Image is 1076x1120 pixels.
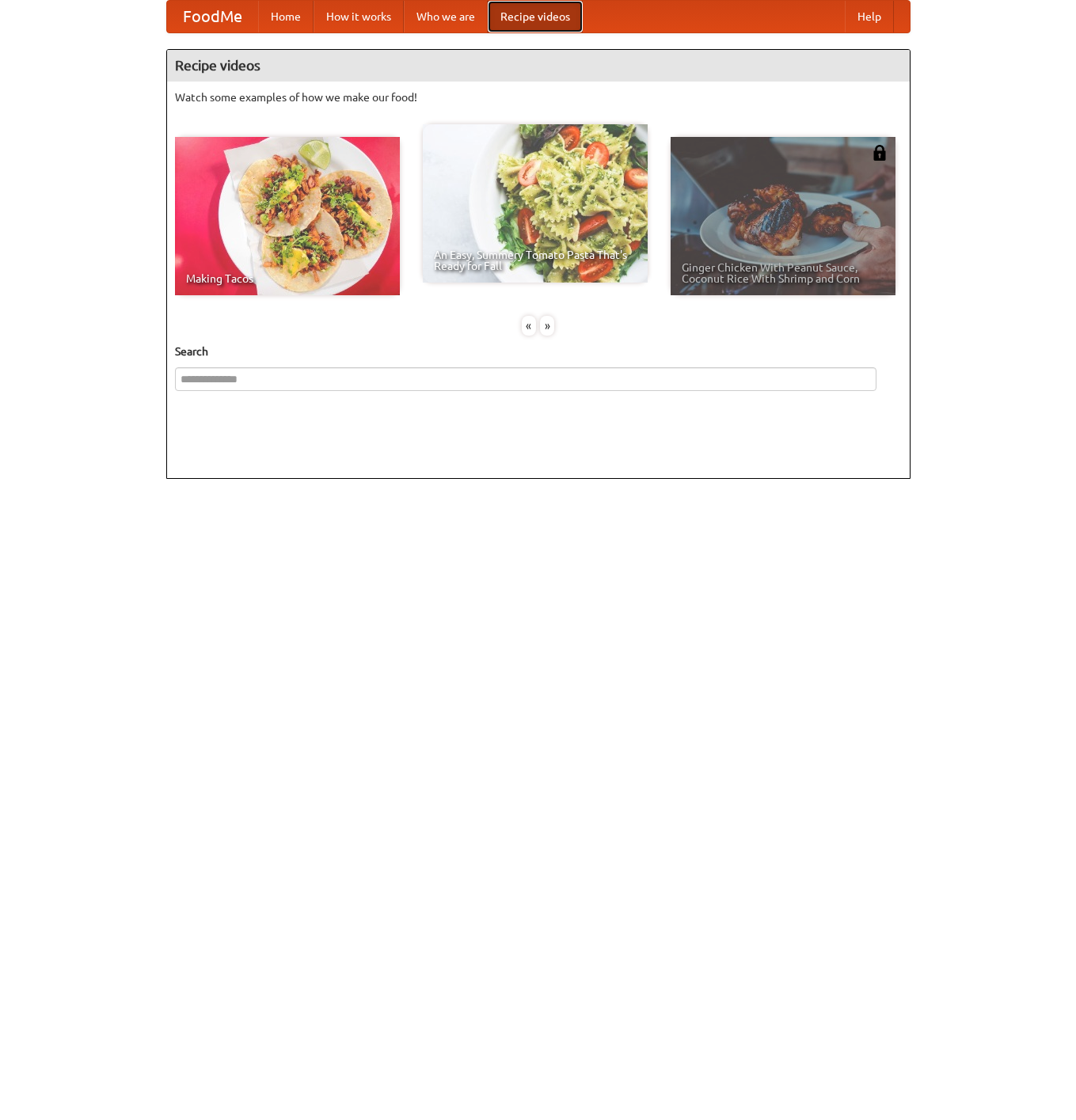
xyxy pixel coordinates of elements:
a: Home [258,1,314,32]
span: An Easy, Summery Tomato Pasta That's Ready for Fall [434,249,637,271]
img: 483408.png [872,145,888,161]
div: « [522,316,536,336]
a: Who we are [404,1,488,32]
a: An Easy, Summery Tomato Pasta That's Ready for Fall [423,124,648,283]
a: Making Tacos [175,137,400,295]
a: Recipe videos [488,1,583,32]
span: Making Tacos [186,273,389,284]
div: » [540,316,554,336]
h5: Search [175,344,902,359]
a: Help [845,1,894,32]
a: FoodMe [167,1,258,32]
p: Watch some examples of how we make our food! [175,89,902,105]
h4: Recipe videos [167,50,910,82]
a: How it works [314,1,404,32]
